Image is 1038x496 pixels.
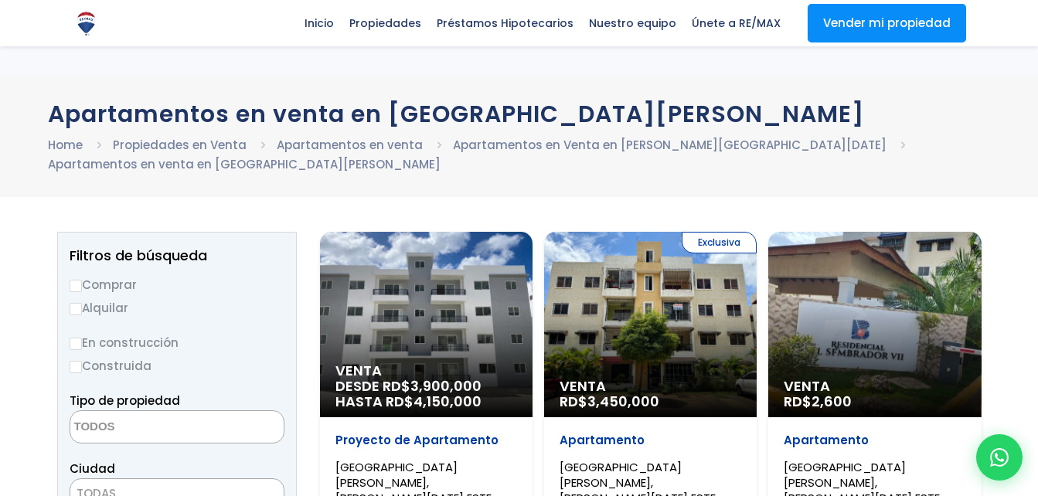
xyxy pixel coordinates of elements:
[335,379,517,409] span: DESDE RD$
[297,12,342,35] span: Inicio
[48,100,991,127] h1: Apartamentos en venta en [GEOGRAPHIC_DATA][PERSON_NAME]
[429,12,581,35] span: Préstamos Hipotecarios
[70,460,115,477] span: Ciudad
[410,376,482,396] span: 3,900,000
[684,12,788,35] span: Únete a RE/MAX
[812,392,852,411] span: 2,600
[70,298,284,318] label: Alquilar
[560,433,741,448] p: Apartamento
[70,392,180,409] span: Tipo de propiedad
[277,137,423,153] a: Apartamentos en venta
[70,411,220,444] textarea: Search
[113,137,247,153] a: Propiedades en Venta
[587,392,659,411] span: 3,450,000
[335,433,517,448] p: Proyecto de Apartamento
[70,275,284,294] label: Comprar
[335,394,517,409] span: HASTA RD$
[70,356,284,375] label: Construida
[70,338,82,350] input: En construcción
[581,12,684,35] span: Nuestro equipo
[560,379,741,394] span: Venta
[73,10,100,37] img: Logo de REMAX
[48,155,441,174] li: Apartamentos en venta en [GEOGRAPHIC_DATA][PERSON_NAME]
[70,361,82,373] input: Construida
[784,392,852,411] span: RD$
[70,248,284,263] h2: Filtros de búsqueda
[808,4,966,42] a: Vender mi propiedad
[413,392,482,411] span: 4,150,000
[682,232,757,253] span: Exclusiva
[48,137,83,153] a: Home
[784,433,965,448] p: Apartamento
[453,137,887,153] a: Apartamentos en Venta en [PERSON_NAME][GEOGRAPHIC_DATA][DATE]
[70,333,284,352] label: En construcción
[784,379,965,394] span: Venta
[342,12,429,35] span: Propiedades
[70,303,82,315] input: Alquilar
[70,280,82,292] input: Comprar
[335,363,517,379] span: Venta
[560,392,659,411] span: RD$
